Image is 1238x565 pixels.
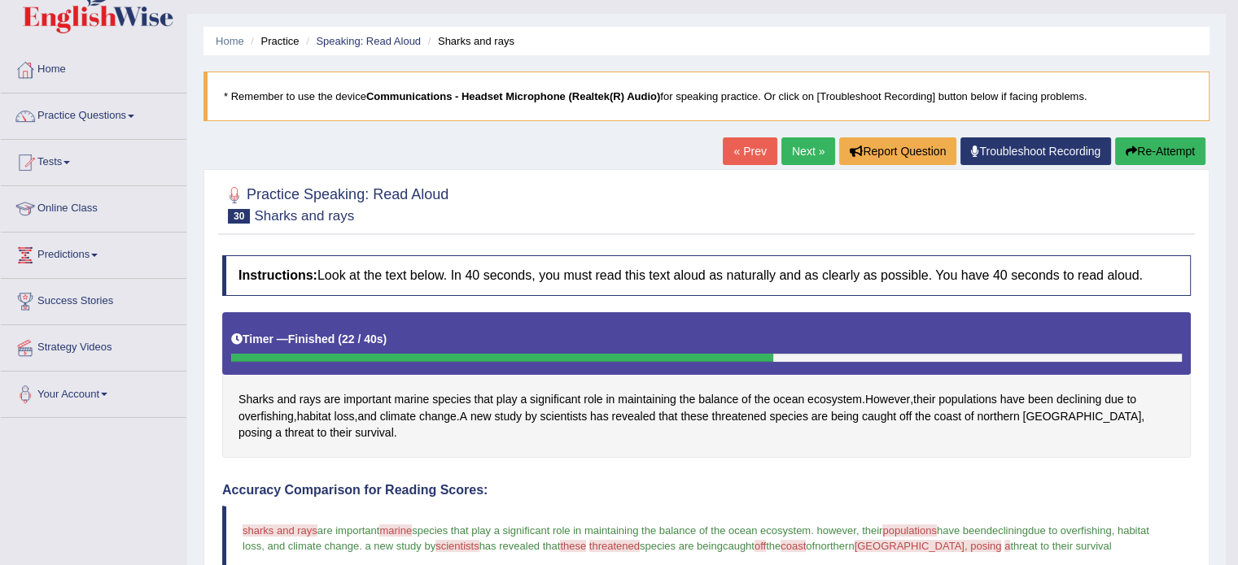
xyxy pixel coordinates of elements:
[811,524,814,537] span: .
[277,391,295,408] span: Click to see word definition
[288,332,335,346] b: Finished
[317,524,380,537] span: are important
[261,540,265,552] span: ,
[216,35,244,47] a: Home
[222,183,448,224] h2: Practice Speaking: Read Aloud
[460,408,467,425] span: Click to see word definition
[1115,137,1205,165] button: Re-Attempt
[769,408,807,425] span: Click to see word definition
[394,391,429,408] span: Click to see word definition
[856,524,860,537] span: ,
[338,332,342,346] b: (
[723,540,755,552] span: caught
[723,137,776,165] a: « Prev
[865,391,910,408] span: Click to see word definition
[680,391,695,408] span: Click to see word definition
[589,540,640,552] span: threatened
[960,137,1111,165] a: Troubleshoot Recording
[611,408,655,425] span: Click to see word definition
[781,540,806,552] span: coast
[222,312,1191,458] div: . , , , . , .
[330,424,352,441] span: Click to see word definition
[297,408,331,425] span: Click to see word definition
[254,208,354,224] small: Sharks and rays
[342,332,383,346] b: 22 / 40s
[355,424,393,441] span: Click to see word definition
[316,35,421,47] a: Speaking: Read Aloud
[222,255,1191,296] h4: Look at the text below. In 40 seconds, you must read this text aloud as naturally and as clearly ...
[1,372,186,412] a: Your Account
[855,540,1002,552] span: [GEOGRAPHIC_DATA], posing
[815,540,854,552] span: northern
[203,72,1210,121] blockquote: * Remember to use the device for speaking practice. Or click on [Troubleshoot Recording] button b...
[590,408,609,425] span: Click to see word definition
[1,279,186,319] a: Success Stories
[658,408,677,425] span: Click to see word definition
[965,408,974,425] span: Click to see word definition
[525,408,537,425] span: Click to see word definition
[937,524,986,537] span: have been
[530,391,580,408] span: Click to see word definition
[755,391,770,408] span: Click to see word definition
[474,391,492,408] span: Click to see word definition
[324,391,340,408] span: Click to see word definition
[1,93,186,134] a: Practice Questions
[938,391,997,408] span: Click to see word definition
[317,424,327,441] span: Click to see word definition
[383,332,387,346] b: )
[238,424,272,441] span: Click to see word definition
[1105,391,1123,408] span: Click to see word definition
[357,408,376,425] span: Click to see word definition
[755,540,766,552] span: off
[899,408,912,425] span: Click to see word definition
[412,524,811,537] span: species that play a significant role in maintaining the balance of the ocean ecosystem
[773,391,804,408] span: Click to see word definition
[1,325,186,366] a: Strategy Videos
[343,391,391,408] span: Click to see word definition
[781,137,835,165] a: Next »
[238,268,317,282] b: Instructions:
[243,524,317,537] span: sharks and rays
[432,391,470,408] span: Click to see word definition
[1126,391,1136,408] span: Click to see word definition
[267,540,359,552] span: and climate change
[300,391,321,408] span: Click to see word definition
[380,408,416,425] span: Click to see word definition
[238,391,274,408] span: Click to see word definition
[435,540,479,552] span: scientists
[862,408,896,425] span: Click to see word definition
[766,540,781,552] span: the
[247,33,299,49] li: Practice
[1,233,186,273] a: Predictions
[365,540,435,552] span: a new study by
[359,540,362,552] span: .
[497,391,518,408] span: Click to see word definition
[366,90,660,102] b: Communications - Headset Microphone (Realtek(R) Audio)
[606,391,615,408] span: Click to see word definition
[1000,391,1025,408] span: Click to see word definition
[806,540,815,552] span: of
[560,540,586,552] span: these
[494,408,521,425] span: Click to see word definition
[711,408,766,425] span: Click to see word definition
[238,408,294,425] span: Click to see word definition
[618,391,676,408] span: Click to see word definition
[243,524,1152,552] span: habitat loss
[1,186,186,227] a: Online Class
[986,524,1028,537] span: declining
[1028,391,1053,408] span: Click to see word definition
[470,408,492,425] span: Click to see word definition
[335,408,355,425] span: Click to see word definition
[862,524,882,537] span: their
[1004,540,1010,552] span: a
[831,408,859,425] span: Click to see word definition
[1010,540,1111,552] span: threat to their survival
[479,540,561,552] span: has revealed that
[228,209,250,224] span: 30
[913,391,935,408] span: Click to see word definition
[839,137,956,165] button: Report Question
[520,391,527,408] span: Click to see word definition
[741,391,751,408] span: Click to see word definition
[807,391,862,408] span: Click to see word definition
[680,408,708,425] span: Click to see word definition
